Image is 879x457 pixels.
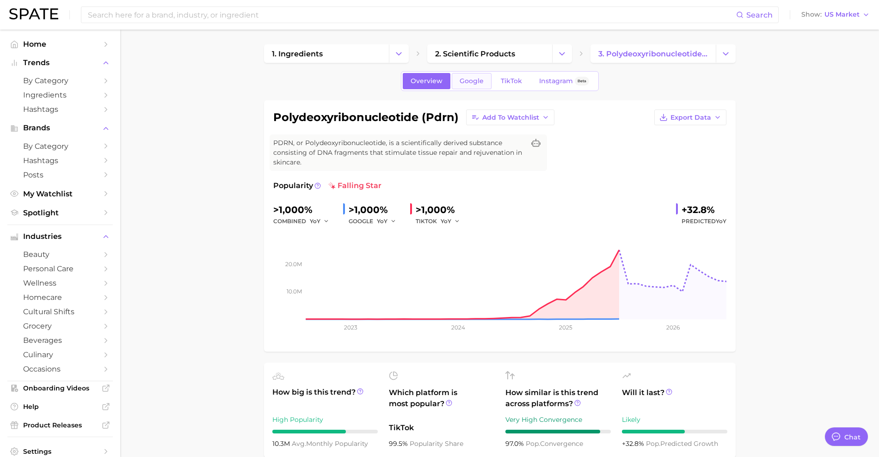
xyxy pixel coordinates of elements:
button: YoY [310,216,330,227]
tspan: 2026 [666,324,680,331]
span: Will it last? [622,387,727,409]
a: Help [7,400,113,414]
a: Home [7,37,113,51]
a: Overview [403,73,450,89]
span: Overview [411,77,443,85]
span: PDRN, or Polydeoxyribonucleotide, is a scientifically derived substance consisting of DNA fragmen... [273,138,525,167]
span: convergence [526,439,583,448]
span: wellness [23,279,97,287]
a: cultural shifts [7,305,113,319]
span: Brands [23,124,97,132]
button: YoY [377,216,397,227]
span: >1,000% [416,204,455,215]
span: Predicted [682,216,726,227]
a: Google [452,73,492,89]
span: US Market [824,12,860,17]
span: >1,000% [349,204,388,215]
span: 10.3m [272,439,292,448]
span: Settings [23,447,97,456]
div: combined [273,216,336,227]
span: My Watchlist [23,189,97,198]
span: How similar is this trend across platforms? [505,387,611,409]
button: Export Data [654,110,726,125]
img: SPATE [9,8,58,19]
span: 2. scientific products [435,49,515,58]
a: 2. scientific products [427,44,552,63]
span: Which platform is most popular? [389,387,494,418]
span: Trends [23,59,97,67]
a: Product Releases [7,418,113,432]
a: InstagramBeta [531,73,597,89]
a: occasions [7,362,113,376]
span: How big is this trend? [272,387,378,409]
span: YoY [377,217,387,225]
a: My Watchlist [7,187,113,201]
span: YoY [441,217,451,225]
span: beverages [23,336,97,345]
a: Hashtags [7,102,113,116]
span: TikTok [501,77,522,85]
a: personal care [7,262,113,276]
span: Help [23,402,97,411]
a: TikTok [493,73,530,89]
span: Posts [23,171,97,179]
div: Likely [622,414,727,425]
a: wellness [7,276,113,290]
span: falling star [328,180,381,191]
button: Brands [7,121,113,135]
div: TIKTOK [416,216,467,227]
div: GOOGLE [349,216,403,227]
span: Search [746,11,773,19]
span: >1,000% [273,204,313,215]
a: beverages [7,333,113,347]
span: Product Releases [23,421,97,429]
span: 3. polydeoxyribonucleotide (pdrn) [598,49,707,58]
abbr: popularity index [646,439,660,448]
span: cultural shifts [23,307,97,316]
span: Google [460,77,484,85]
span: 97.0% [505,439,526,448]
div: 7 / 10 [272,430,378,433]
a: 1. ingredients [264,44,389,63]
span: occasions [23,365,97,373]
a: grocery [7,319,113,333]
span: by Category [23,76,97,85]
a: Ingredients [7,88,113,102]
span: Beta [578,77,586,85]
a: beauty [7,247,113,262]
span: Spotlight [23,208,97,217]
a: Onboarding Videos [7,381,113,395]
a: by Category [7,73,113,88]
div: Very High Convergence [505,414,611,425]
span: Popularity [273,180,313,191]
button: ShowUS Market [799,9,872,21]
span: YoY [310,217,320,225]
a: 3. polydeoxyribonucleotide (pdrn) [590,44,715,63]
span: beauty [23,250,97,259]
span: by Category [23,142,97,151]
span: predicted growth [646,439,718,448]
span: culinary [23,350,97,359]
span: Home [23,40,97,49]
a: homecare [7,290,113,305]
span: Onboarding Videos [23,384,97,392]
span: +32.8% [622,439,646,448]
a: Posts [7,168,113,182]
h1: polydeoxyribonucleotide (pdrn) [273,112,459,123]
span: YoY [716,218,726,225]
span: 99.5% [389,439,410,448]
div: High Popularity [272,414,378,425]
span: Instagram [539,77,573,85]
button: Change Category [552,44,572,63]
span: Ingredients [23,91,97,99]
span: homecare [23,293,97,302]
img: falling star [328,182,336,189]
input: Search here for a brand, industry, or ingredient [87,7,736,23]
tspan: 2024 [451,324,465,331]
div: 6 / 10 [622,430,727,433]
span: Industries [23,232,97,241]
a: by Category [7,139,113,153]
abbr: popularity index [526,439,540,448]
tspan: 2025 [559,324,572,331]
button: Industries [7,230,113,244]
